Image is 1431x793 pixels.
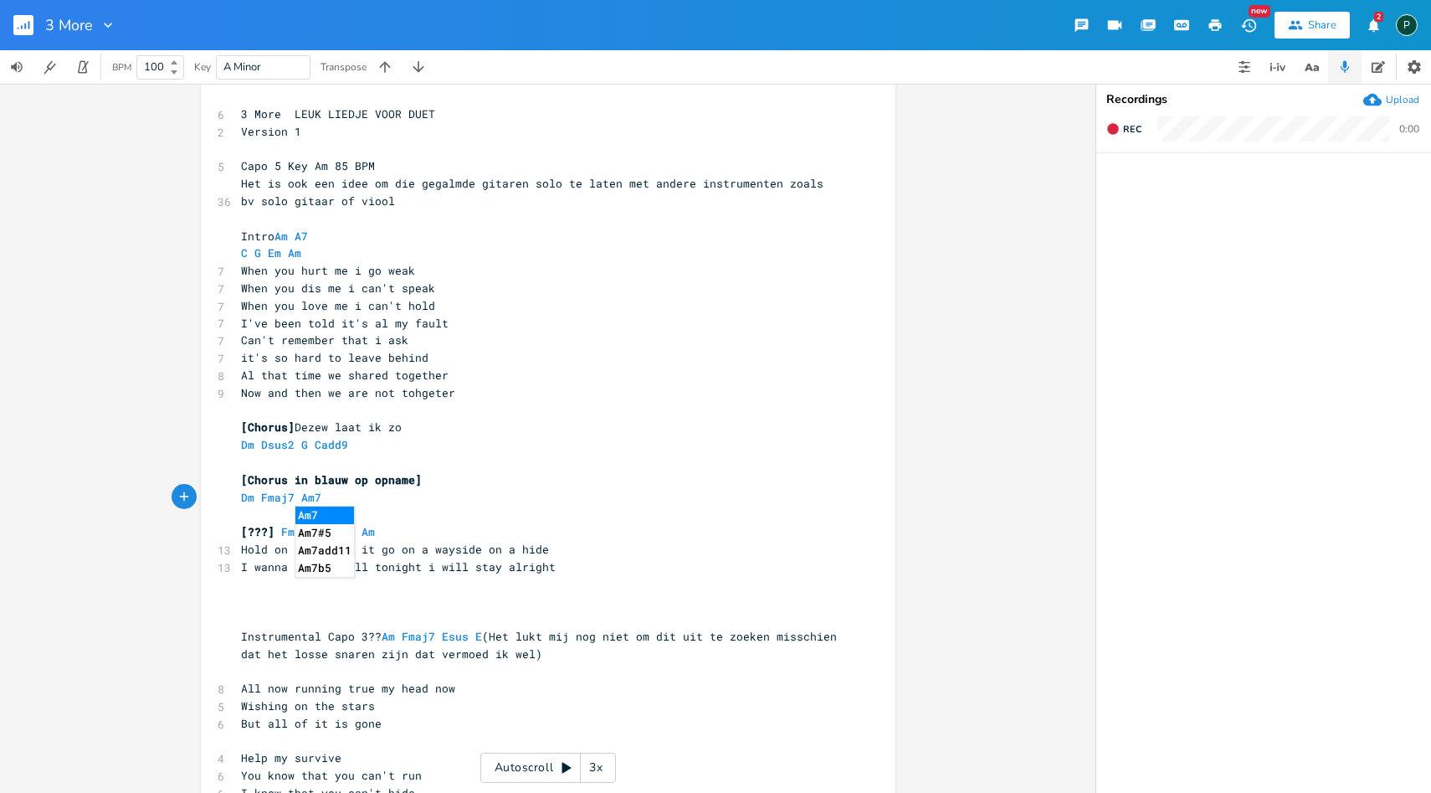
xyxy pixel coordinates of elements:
[241,490,254,505] span: Dm
[1106,94,1421,106] div: Recordings
[241,281,435,296] span: When you dis me i can't speak
[268,245,281,260] span: Em
[295,559,354,577] li: Am7b5
[241,420,295,435] span: [Chorus]
[241,698,375,713] span: Wishing on the stars
[254,245,261,260] span: G
[241,124,301,139] span: Version 1
[241,332,408,348] span: Can't remember that i ask
[295,229,308,244] span: A7
[112,63,131,72] div: BPM
[362,524,375,539] span: Am
[241,629,844,662] span: Instrumental Capo 3?? (Het lukt mij nog niet om dit uit te zoeken misschien dat het losse snaren ...
[1100,116,1148,142] button: Rec
[261,490,295,505] span: Fmaj7
[45,18,93,33] span: 3 More
[261,437,295,452] span: Dsus2
[402,629,435,644] span: Fmaj7
[1386,93,1419,106] div: Upload
[1396,14,1418,36] div: Piepo
[1374,12,1383,22] div: 2
[241,229,308,244] span: Intro
[442,629,469,644] span: Esus
[1123,123,1141,136] span: Rec
[295,507,354,524] li: Am7
[1399,124,1419,134] div: 0:00
[241,420,402,435] span: Dezew laat ik zo
[1275,12,1350,39] button: Share
[241,158,375,173] span: Capo 5 Key Am 85 BPM
[241,176,830,209] span: Het is ook een idee om die gegalmde gitaren solo te laten met andere instrumenten zoals bv solo g...
[241,298,435,313] span: When you love me i can't hold
[194,62,211,72] div: Key
[1232,10,1265,40] button: New
[274,229,288,244] span: Am
[1363,90,1419,109] button: Upload
[475,629,482,644] span: E
[295,542,354,559] li: Am7add11
[241,472,422,487] span: [Chorus in blauw op opname]
[1357,10,1390,40] button: 2
[315,437,348,452] span: Cadd9
[241,106,435,121] span: 3 More LEUK LIEDJE VOOR DUET
[241,263,415,278] span: When you hurt me i go weak
[241,716,382,731] span: But all of it is gone
[382,629,395,644] span: Am
[1308,18,1336,33] div: Share
[241,768,422,783] span: You know that you can't run
[241,524,274,539] span: [???]
[241,750,341,765] span: Help my survive
[223,59,261,75] span: A Minor
[281,524,315,539] span: Fmaj7
[1396,6,1418,44] button: P
[241,368,449,383] span: Al that time we shared together
[241,437,254,452] span: Dm
[241,245,248,260] span: C
[295,524,354,542] li: Am7#5
[480,753,616,783] div: Autoscroll
[241,350,428,365] span: it's so hard to leave behind
[1249,5,1270,18] div: New
[241,316,449,331] span: I've been told it's al my fault
[581,753,611,783] div: 3x
[241,559,556,574] span: I wanna give it all tonight i will stay alright
[301,490,321,505] span: Am7
[241,681,455,696] span: All now running true my head now
[288,245,301,260] span: Am
[241,542,549,557] span: Hold on can't let it go on a wayside on a hide
[321,62,367,72] div: Transpose
[241,385,455,400] span: Now and then we are not tohgeter
[301,437,308,452] span: G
